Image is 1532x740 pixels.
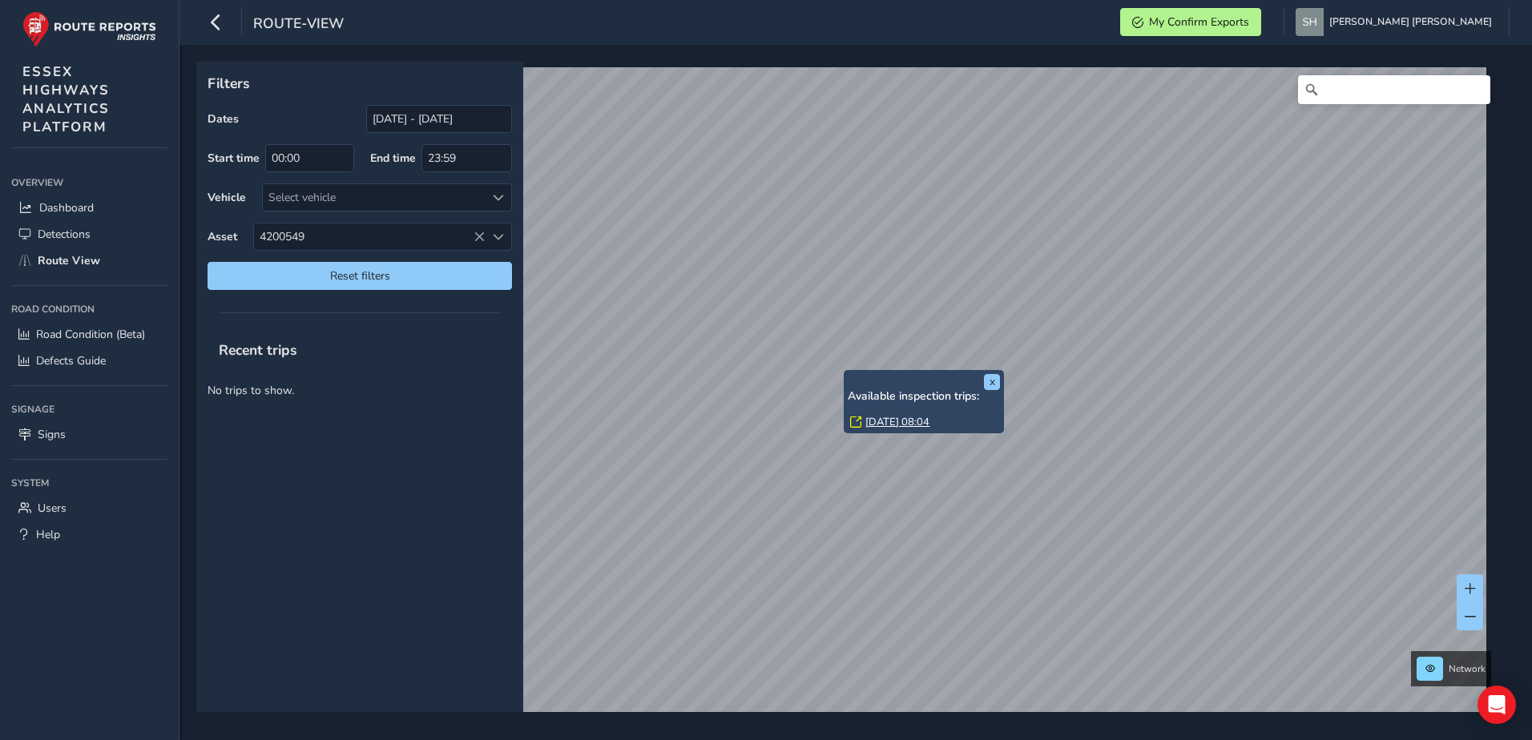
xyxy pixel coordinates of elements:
a: Help [11,521,167,548]
span: route-view [253,14,344,36]
span: My Confirm Exports [1149,14,1249,30]
label: Start time [208,151,260,166]
span: ESSEX HIGHWAYS ANALYTICS PLATFORM [22,62,110,136]
span: Users [38,501,67,516]
div: Signage [11,397,167,421]
label: End time [370,151,416,166]
input: Search [1298,75,1490,104]
div: Select vehicle [263,184,485,211]
span: Detections [38,227,91,242]
label: Vehicle [208,190,246,205]
label: Asset [208,229,237,244]
canvas: Map [202,67,1486,730]
label: Dates [208,111,239,127]
span: [PERSON_NAME] [PERSON_NAME] [1329,8,1492,36]
button: x [984,374,1000,390]
h6: Available inspection trips: [848,390,1000,404]
a: Detections [11,221,167,247]
button: Reset filters [208,262,512,290]
div: Road Condition [11,297,167,321]
span: Reset filters [220,268,500,284]
button: [PERSON_NAME] [PERSON_NAME] [1296,8,1498,36]
span: Road Condition (Beta) [36,327,145,342]
a: [DATE] 08:04 [865,415,929,429]
span: Recent trips [208,329,308,371]
img: diamond-layout [1296,8,1324,36]
span: Defects Guide [36,353,106,368]
button: My Confirm Exports [1120,8,1261,36]
a: Dashboard [11,195,167,221]
p: No trips to show. [196,371,523,410]
a: Defects Guide [11,348,167,374]
div: Open Intercom Messenger [1478,686,1516,724]
div: Select an asset code [485,223,511,250]
span: Dashboard [39,200,94,215]
span: 4200549 [254,223,485,250]
span: Route View [38,253,100,268]
div: Overview [11,171,167,195]
span: Signs [38,427,66,442]
a: Users [11,495,167,521]
a: Signs [11,421,167,448]
span: Help [36,527,60,542]
div: System [11,471,167,495]
p: Filters [208,73,512,94]
a: Road Condition (Beta) [11,321,167,348]
span: Network [1449,662,1486,675]
img: rr logo [22,11,156,47]
a: Route View [11,247,167,274]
